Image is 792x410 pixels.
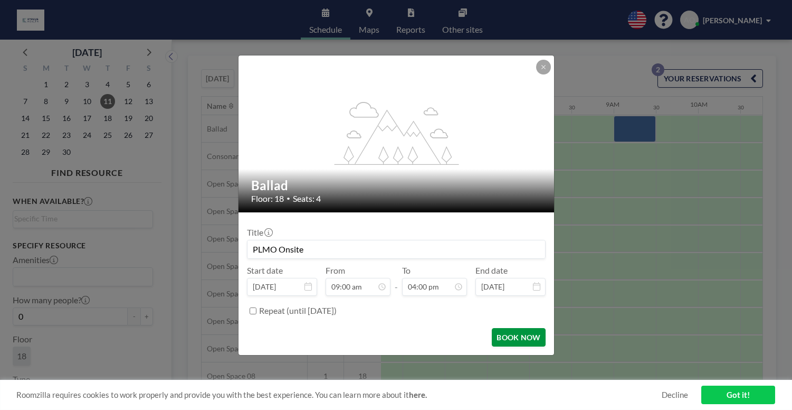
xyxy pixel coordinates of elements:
[334,101,459,164] g: flex-grow: 1.2;
[287,194,290,202] span: •
[16,390,662,400] span: Roomzilla requires cookies to work properly and provide you with the best experience. You can lea...
[247,227,272,238] label: Title
[259,305,337,316] label: Repeat (until [DATE])
[409,390,427,399] a: here.
[293,193,321,204] span: Seats: 4
[395,269,398,292] span: -
[247,265,283,276] label: Start date
[326,265,345,276] label: From
[475,265,508,276] label: End date
[701,386,775,404] a: Got it!
[662,390,688,400] a: Decline
[251,193,284,204] span: Floor: 18
[492,328,545,347] button: BOOK NOW
[402,265,411,276] label: To
[251,178,542,193] h2: Ballad
[247,240,545,258] input: Avery's reservation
